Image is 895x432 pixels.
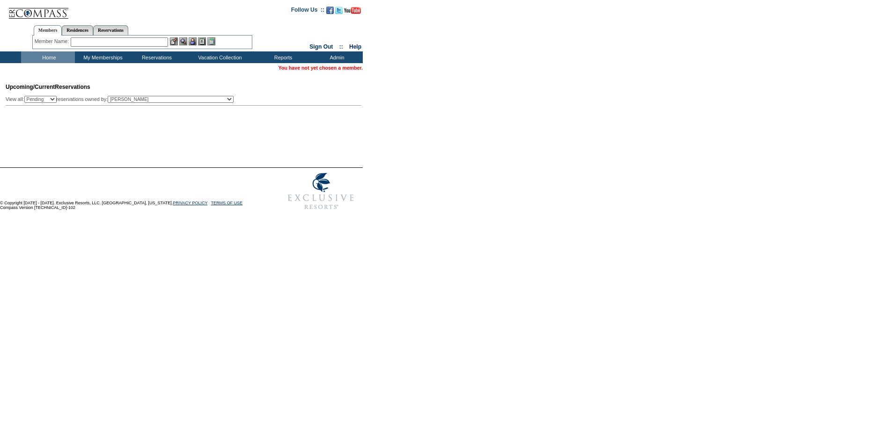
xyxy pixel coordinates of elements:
[198,37,206,45] img: Reservations
[309,43,333,50] a: Sign Out
[339,43,343,50] span: ::
[34,25,62,36] a: Members
[207,37,215,45] img: b_calculator.gif
[309,51,363,63] td: Admin
[35,37,71,45] div: Member Name:
[279,168,363,215] img: Exclusive Resorts
[62,25,93,35] a: Residences
[335,7,343,14] img: Follow us on Twitter
[326,7,334,14] img: Become our fan on Facebook
[6,84,90,90] span: Reservations
[129,51,183,63] td: Reservations
[291,6,324,17] td: Follow Us ::
[75,51,129,63] td: My Memberships
[6,84,55,90] span: Upcoming/Current
[279,65,363,71] span: You have not yet chosen a member.
[93,25,128,35] a: Reservations
[179,37,187,45] img: View
[344,7,361,14] img: Subscribe to our YouTube Channel
[21,51,75,63] td: Home
[326,9,334,15] a: Become our fan on Facebook
[170,37,178,45] img: b_edit.gif
[183,51,255,63] td: Vacation Collection
[349,43,361,50] a: Help
[6,96,238,103] div: View all: reservations owned by:
[344,9,361,15] a: Subscribe to our YouTube Channel
[189,37,197,45] img: Impersonate
[255,51,309,63] td: Reports
[173,201,207,205] a: PRIVACY POLICY
[211,201,243,205] a: TERMS OF USE
[335,9,343,15] a: Follow us on Twitter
